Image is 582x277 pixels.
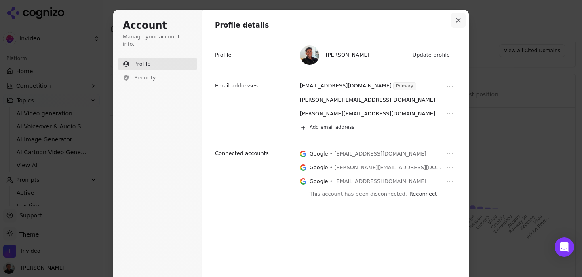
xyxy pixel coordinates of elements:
[330,164,442,171] span: • [PERSON_NAME][EMAIL_ADDRESS][DOMAIN_NAME]
[310,150,328,158] p: Google
[215,21,456,30] h1: Profile details
[451,13,466,28] button: Close modal
[300,82,392,90] p: [EMAIL_ADDRESS][DOMAIN_NAME]
[326,51,369,59] span: [PERSON_NAME]
[330,178,426,185] span: • [EMAIL_ADDRESS][DOMAIN_NAME]
[215,82,258,89] p: Email addresses
[394,83,416,90] span: Primary
[300,110,435,117] p: [PERSON_NAME][EMAIL_ADDRESS][DOMAIN_NAME]
[215,150,269,157] p: Connected accounts
[409,49,455,61] button: Update profile
[310,124,354,131] span: Add email address
[300,164,306,171] img: Google
[409,190,437,198] button: Reconnect
[300,178,306,185] img: Google
[118,71,197,84] button: Security
[300,96,435,104] p: [PERSON_NAME][EMAIL_ADDRESS][DOMAIN_NAME]
[300,45,319,65] img: Ankit Solanki
[310,178,328,185] p: Google
[555,237,574,257] div: Open Intercom Messenger
[445,109,455,119] button: Open menu
[445,163,455,173] button: Open menu
[123,19,192,32] h1: Account
[215,51,231,59] p: Profile
[445,81,455,91] button: Open menu
[310,164,328,171] p: Google
[300,150,306,158] img: Google
[445,95,455,105] button: Open menu
[134,60,150,68] span: Profile
[445,177,455,186] button: Open menu
[134,74,156,81] span: Security
[296,121,456,134] button: Add email address
[310,190,409,198] p: This account has been disconnected.
[123,33,192,48] p: Manage your account info.
[118,58,197,70] button: Profile
[330,150,426,158] span: • [EMAIL_ADDRESS][DOMAIN_NAME]
[445,149,455,159] button: Open menu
